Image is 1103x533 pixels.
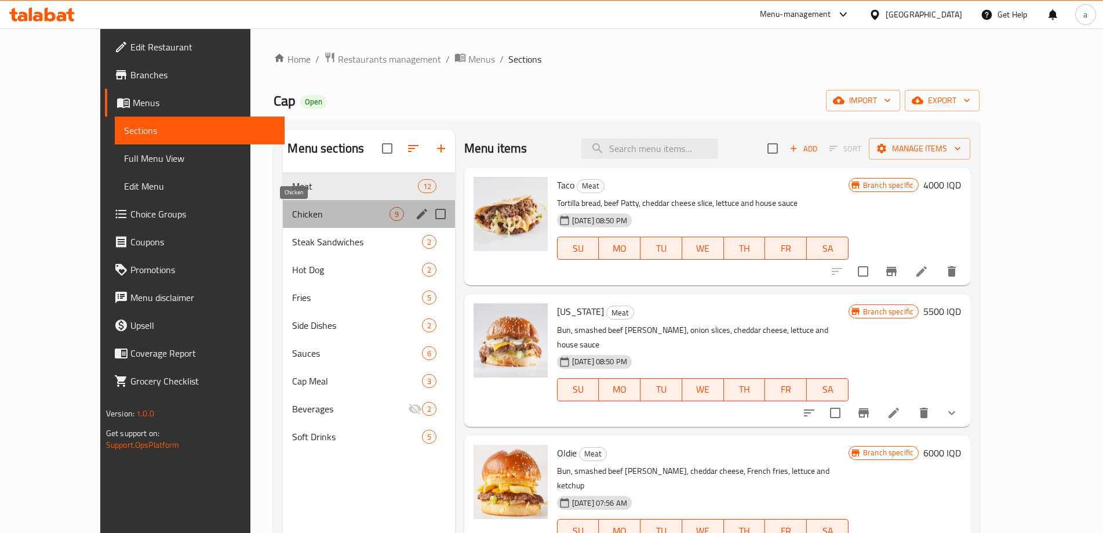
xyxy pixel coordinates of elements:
[106,426,159,441] span: Get support on:
[287,140,364,157] h2: Menu sections
[760,8,831,21] div: Menu-management
[795,399,823,427] button: sort-choices
[124,179,275,193] span: Edit Menu
[130,207,275,221] span: Choice Groups
[599,378,640,401] button: MO
[283,256,454,284] div: Hot Dog2
[785,140,822,158] button: Add
[130,291,275,304] span: Menu disclaimer
[283,200,454,228] div: Chicken9edit
[423,348,436,359] span: 6
[124,124,275,137] span: Sections
[375,136,399,161] span: Select all sections
[423,320,436,331] span: 2
[878,258,905,285] button: Branch-specific-item
[508,52,541,66] span: Sections
[474,177,548,251] img: Taco
[105,228,285,256] a: Coupons
[292,318,421,332] span: Side Dishes
[886,8,962,21] div: [GEOGRAPHIC_DATA]
[292,346,421,360] div: Sauces
[422,374,436,388] div: items
[115,172,285,200] a: Edit Menu
[640,237,682,260] button: TU
[858,180,918,191] span: Branch specific
[464,140,527,157] h2: Menu items
[130,40,275,54] span: Edit Restaurant
[557,444,577,462] span: Oldie
[599,237,640,260] button: MO
[315,52,319,66] li: /
[292,374,421,388] div: Cap Meal
[905,90,980,111] button: export
[923,303,961,320] h6: 5500 IQD
[105,61,285,89] a: Branches
[423,376,436,387] span: 3
[579,447,607,461] div: Meat
[770,240,802,257] span: FR
[724,378,766,401] button: TH
[682,237,724,260] button: WE
[788,142,819,155] span: Add
[136,406,154,421] span: 1.0.0
[878,142,961,156] span: Manage items
[130,68,275,82] span: Branches
[133,96,275,110] span: Menus
[115,144,285,172] a: Full Menu View
[557,464,849,493] p: Bun, smashed beef [PERSON_NAME], cheddar cheese, French fries, lettuce and ketchup
[640,378,682,401] button: TU
[292,207,389,221] span: Chicken
[408,402,422,416] svg: Inactive section
[338,52,441,66] span: Restaurants management
[1083,8,1087,21] span: a
[765,378,807,401] button: FR
[760,136,785,161] span: Select section
[413,205,431,223] button: edit
[399,135,427,162] span: Sort sections
[274,52,980,67] nav: breadcrumb
[324,52,441,67] a: Restaurants management
[283,395,454,423] div: Beverages2
[422,318,436,332] div: items
[474,445,548,519] img: Oldie
[105,311,285,339] a: Upsell
[105,200,285,228] a: Choice Groups
[557,196,849,211] p: Tortilla bread, beef Patty, cheddar cheese slice, lettuce and house sauce
[567,498,632,509] span: [DATE] 07:56 AM
[283,172,454,200] div: Meat12
[292,179,417,193] div: Meat
[124,151,275,165] span: Full Menu View
[811,381,844,398] span: SA
[292,402,407,416] div: Beverages
[923,177,961,193] h6: 4000 IQD
[851,259,875,284] span: Select to update
[557,323,849,352] p: Bun, smashed beef [PERSON_NAME], onion slices, cheddar cheese, lettuce and house sauce
[724,237,766,260] button: TH
[292,430,421,444] span: Soft Drinks
[106,437,180,452] a: Support.OpsPlatform
[105,33,285,61] a: Edit Restaurant
[292,291,421,304] span: Fries
[446,52,450,66] li: /
[418,181,436,192] span: 12
[422,235,436,249] div: items
[422,402,436,416] div: items
[557,303,604,320] span: [US_STATE]
[105,256,285,284] a: Promotions
[292,263,421,277] span: Hot Dog
[850,399,878,427] button: Branch-specific-item
[390,209,403,220] span: 9
[581,139,718,159] input: search
[274,52,311,66] a: Home
[130,374,275,388] span: Grocery Checklist
[283,228,454,256] div: Steak Sandwiches2
[807,378,849,401] button: SA
[822,140,869,158] span: Select section first
[454,52,495,67] a: Menus
[603,240,636,257] span: MO
[283,367,454,395] div: Cap Meal3
[418,179,436,193] div: items
[858,306,918,317] span: Branch specific
[567,356,632,367] span: [DATE] 08:50 PM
